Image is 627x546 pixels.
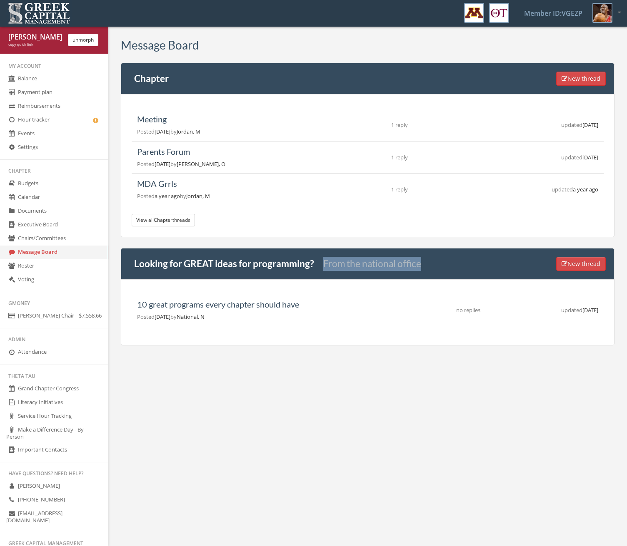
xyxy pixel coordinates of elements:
[137,192,155,200] span: Posted
[170,313,177,320] span: by
[515,294,604,326] td: [DATE]
[137,299,299,309] a: 10 great programs every chapter should have
[177,313,205,320] span: National, N
[137,146,190,156] a: Parents Forum
[8,32,62,42] div: [PERSON_NAME] Jordan
[180,192,186,200] span: by
[456,306,480,314] span: no replies
[514,0,592,26] a: Member ID: VGEZP
[323,258,421,269] small: From the national office
[456,174,604,206] td: a year ago
[456,109,604,141] td: [DATE]
[177,160,225,168] span: [PERSON_NAME], O
[391,121,408,129] span: 1 reply
[561,306,582,314] span: updated
[556,72,606,86] button: New thread
[137,114,167,124] a: Meeting
[561,154,582,161] span: updated
[137,128,155,135] span: Posted
[391,186,408,193] span: 1 reply
[556,257,606,271] button: New thread
[456,141,604,174] td: [DATE]
[552,186,573,193] span: updated
[134,73,169,84] a: Chapter
[79,313,102,319] span: $7,558.66
[134,258,314,269] a: Looking for GREAT ideas for programming?
[132,216,195,223] a: View allChapterthreads
[132,214,195,226] button: View allChapterthreads
[391,154,408,161] span: 1 reply
[121,39,199,52] h3: Message Board
[137,160,225,168] span: [DATE]
[18,482,60,489] span: [PERSON_NAME]
[170,160,177,168] span: by
[186,192,210,200] span: Jordan, M
[137,179,177,189] a: MDA Grrls
[137,313,205,320] span: [DATE]
[137,128,200,135] span: [DATE]
[561,121,582,129] span: updated
[137,313,155,320] span: Posted
[170,128,177,135] span: by
[8,42,62,47] div: copy quick link
[137,192,210,200] span: a year ago
[68,34,98,46] button: unmorph
[177,128,200,135] span: Jordan, M
[137,160,155,168] span: Posted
